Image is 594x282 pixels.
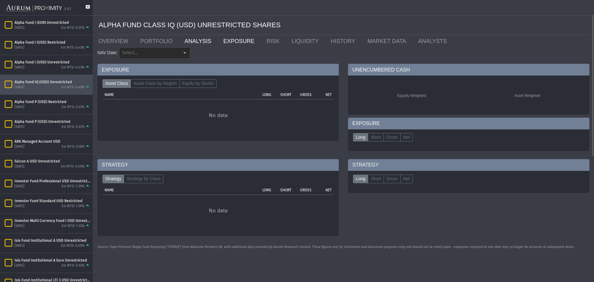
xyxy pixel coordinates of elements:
[6,2,62,15] img: Aurum-Proximity%20white.svg
[314,89,334,99] td: Column NET
[15,80,90,85] div: Alpha Fund IQ (USD) Unrestricted
[15,105,24,110] div: [DATE]
[300,93,312,97] p: GROSS
[97,64,339,76] div: EXPOSURE
[15,85,24,90] div: [DATE]
[15,218,90,223] div: Investor Multi Currency Fund I USD Unrestricted
[15,164,24,169] div: [DATE]
[179,79,217,88] label: Equity by Sector
[64,7,71,11] div: 5.0.1
[15,145,24,149] div: [DATE]
[348,118,589,129] div: EXPOSURE
[348,64,589,76] div: UNENCUMBERED CASH
[262,93,271,97] p: LONG
[262,188,271,192] p: LONG
[61,244,84,248] div: Est MTD: 0.50%
[287,35,326,47] a: LIQUIDITY
[353,133,368,142] label: Long
[102,207,334,214] span: No data
[280,188,291,192] p: SHORT
[61,46,84,50] div: Est MTD: 0.43%
[15,119,90,124] div: Alpha Fund P (USD) Unrestricted
[62,184,84,189] div: Est MTD: 1.29%
[353,175,368,183] label: Long
[15,139,90,144] div: ARK Managed Account USD
[131,79,180,88] label: Asset Class by Region
[15,159,90,164] div: Falcon A USD Unrestricted
[384,133,401,142] label: Gross
[15,204,24,209] div: [DATE]
[400,133,413,142] label: Net
[61,85,84,90] div: Est MTD: 0.43%
[314,185,334,195] td: Column NET
[102,185,334,226] div: Tree list with 0 rows and 5 columns. Press Ctrl + right arrow to expand the focused node and Ctrl...
[15,263,24,268] div: [DATE]
[15,20,90,25] div: Alpha Fund I (EUR) Unrestricted
[294,89,314,99] td: Column GROSS
[180,35,219,47] a: ANALYSIS
[15,26,24,30] div: [DATE]
[62,224,84,228] div: Est MTD: 1.32%
[363,35,414,47] a: MARKET DATA
[124,175,163,183] label: Strategy by Class
[62,263,84,268] div: Est MTD: 0.32%
[102,175,124,183] label: Strategy
[99,15,589,35] div: ALPHA FUND CLASS IQ (USD) UNRESTRICTED SHARES
[273,89,294,99] td: Column SHORT
[356,93,467,98] div: Equally Weighted
[15,46,24,50] div: [DATE]
[61,164,84,169] div: Est MTD: 0.40%
[15,238,90,243] div: Isis Fund Institutional A USD Unrestricted
[62,125,84,129] div: Est MTD: 0.41%
[400,175,413,183] label: Net
[15,258,90,263] div: Isis Fund Institutional A Euro Unrestricted
[97,47,119,58] div: NAV Date:
[61,26,84,30] div: Est MTD: 0.25%
[262,35,287,47] a: RISK
[473,93,581,98] div: Asset Weighted
[15,65,24,70] div: [DATE]
[280,93,291,97] p: SHORT
[136,35,180,47] a: PORTFOLIO
[273,185,294,195] td: Column SHORT
[15,179,90,184] div: Investor Fund Professional USD Unrestricted
[97,245,589,249] p: Source: Open Protocol Hedge Fund Reporting (“OPERA”) from Albourne Partners UK, with additional d...
[15,125,24,129] div: [DATE]
[94,35,136,47] a: OVERVIEW
[15,99,90,104] div: Alpha Fund P (USD) Restricted
[253,185,273,195] td: Column LONG
[15,60,90,65] div: Alpha Fund I (USD) Unrestricted
[102,89,334,131] div: Tree list with 0 rows and 5 columns. Press Ctrl + right arrow to expand the focused node and Ctrl...
[102,79,131,88] label: Asset Class
[219,35,262,47] a: EXPOSURE
[368,175,384,183] label: Short
[62,145,84,149] div: Est MTD: 0.18%
[62,204,84,209] div: Est MTD: 1.39%
[102,112,334,118] span: No data
[15,224,24,228] div: [DATE]
[97,159,339,171] div: STRATEGY
[15,40,90,45] div: Alpha Fund I (USD) Restricted
[102,185,253,195] td: Column NAME
[15,198,90,203] div: Investor Fund Standard USD Restricted
[384,175,401,183] label: Gross
[102,89,253,99] td: Column NAME
[300,188,312,192] p: GROSS
[414,35,454,47] a: ANALYSTS
[253,89,273,99] td: Column LONG
[325,188,332,192] p: NET
[105,93,114,97] p: NAME
[368,133,384,142] label: Short
[179,48,190,58] div: Select
[294,185,314,195] td: Column GROSS
[105,188,114,192] p: NAME
[326,35,363,47] a: HISTORY
[15,184,24,189] div: [DATE]
[62,105,84,110] div: Est MTD: 0.41%
[348,159,589,171] div: STRATEGY
[61,65,84,70] div: Est MTD: 0.43%
[15,244,24,248] div: [DATE]
[325,93,332,97] p: NET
